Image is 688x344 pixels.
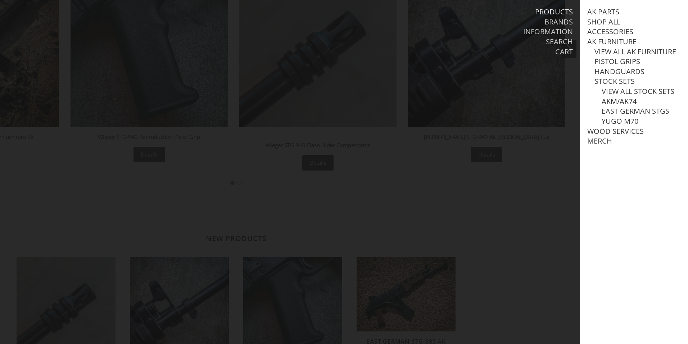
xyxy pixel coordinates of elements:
[602,97,637,106] a: AKM/AK74
[544,17,573,27] a: Brands
[594,77,635,86] a: Stock Sets
[587,127,644,136] a: Wood Services
[587,136,612,146] a: Merch
[546,37,573,46] a: Search
[587,7,619,17] a: AK Parts
[602,107,669,116] a: East German STGs
[535,7,573,17] a: Products
[587,17,620,27] a: Shop All
[587,27,633,36] a: Accessories
[602,87,674,96] a: View all Stock Sets
[602,117,638,126] a: Yugo M70
[594,47,676,56] a: View all AK Furniture
[594,57,640,66] a: Pistol Grips
[523,27,573,36] a: Information
[587,37,637,46] a: AK Furniture
[594,67,644,76] a: Handguards
[555,47,573,56] a: Cart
